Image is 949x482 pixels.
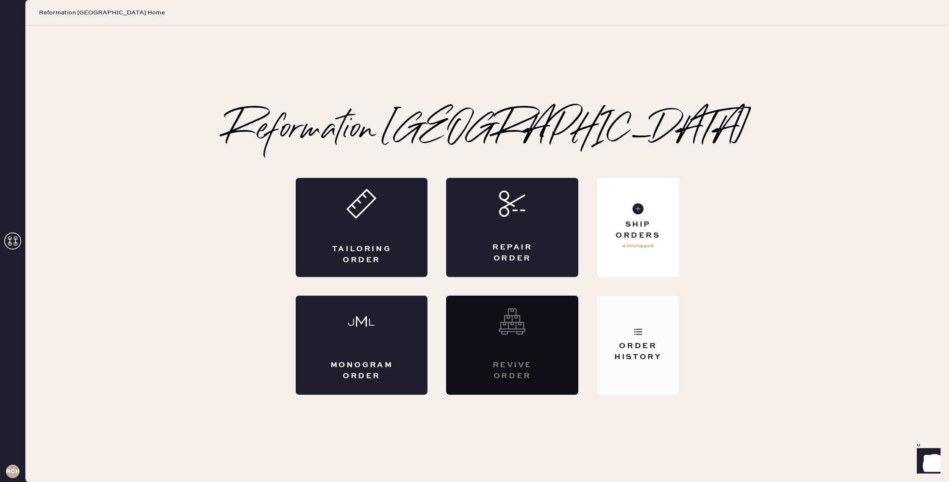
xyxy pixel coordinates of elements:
div: Tailoring Order [330,244,394,265]
div: Revive order [480,360,544,381]
iframe: Front Chat [909,444,945,480]
div: Interested? Contact us at care@hemster.co [446,296,578,395]
div: Repair Order [480,242,544,263]
p: 4 Unshipped [622,241,654,251]
h2: Reformation [GEOGRAPHIC_DATA] [225,114,749,147]
h3: RCHA [6,468,19,474]
div: Monogram Order [330,360,394,381]
div: Ship Orders [604,219,672,241]
div: Order History [604,341,672,362]
span: Reformation [GEOGRAPHIC_DATA] Home [39,8,165,17]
